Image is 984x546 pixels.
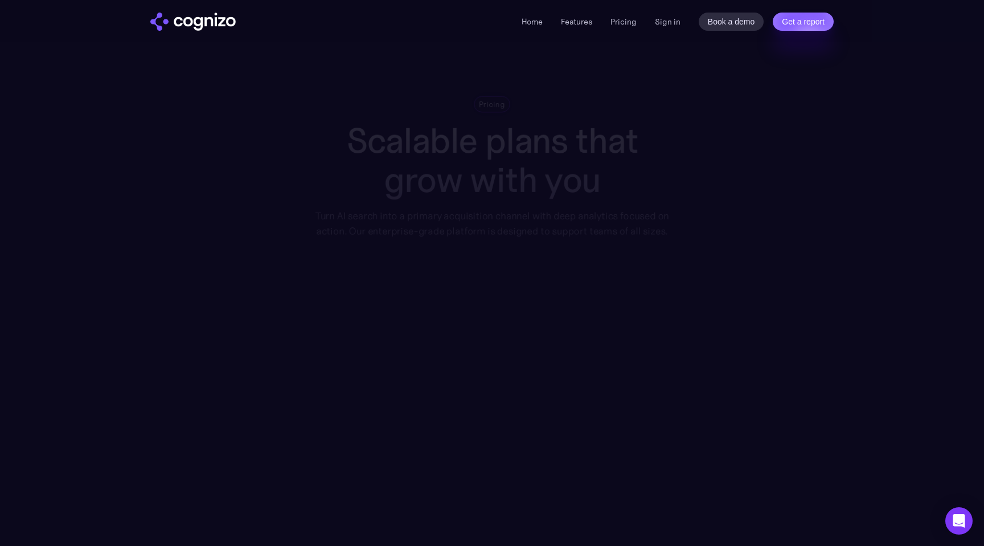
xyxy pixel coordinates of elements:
[307,208,677,239] div: Turn AI search into a primary acquisition channel with deep analytics focused on action. Our ente...
[561,17,592,27] a: Features
[945,507,973,535] div: Open Intercom Messenger
[307,121,677,200] h1: Scalable plans that grow with you
[479,99,505,109] div: Pricing
[522,17,543,27] a: Home
[773,13,834,31] a: Get a report
[150,13,236,31] img: cognizo logo
[699,13,764,31] a: Book a demo
[610,17,637,27] a: Pricing
[150,13,236,31] a: home
[655,15,680,28] a: Sign in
